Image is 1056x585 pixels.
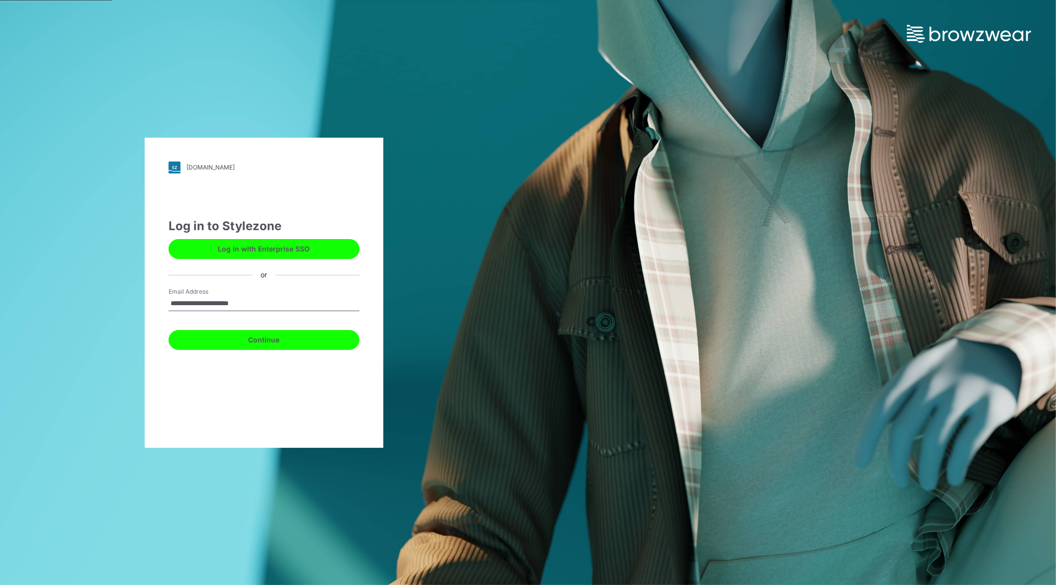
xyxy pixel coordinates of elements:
div: [DOMAIN_NAME] [186,164,235,171]
button: Continue [169,330,359,350]
img: svg+xml;base64,PHN2ZyB3aWR0aD0iMjgiIGhlaWdodD0iMjgiIHZpZXdCb3g9IjAgMCAyOCAyOCIgZmlsbD0ibm9uZSIgeG... [169,162,180,173]
div: Log in to Stylezone [169,217,359,235]
label: Email Address [169,287,238,296]
img: browzwear-logo.73288ffb.svg [907,25,1031,43]
div: or [253,270,275,280]
button: Log in with Enterprise SSO [169,239,359,259]
a: [DOMAIN_NAME] [169,162,359,173]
